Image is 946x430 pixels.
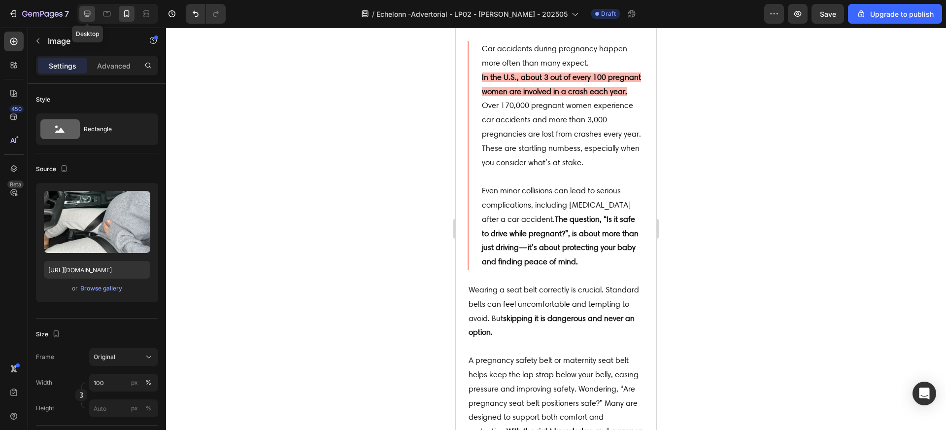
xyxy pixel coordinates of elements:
span: Draft [601,9,616,18]
label: Height [36,404,54,413]
div: Style [36,95,50,104]
img: preview-image [44,191,150,253]
button: % [129,402,140,414]
div: Source [36,163,70,176]
div: Undo/Redo [186,4,226,24]
div: Size [36,328,62,341]
button: % [129,377,140,389]
p: 7 [65,8,69,20]
div: % [145,404,151,413]
button: Upgrade to publish [848,4,942,24]
button: Save [811,4,844,24]
div: px [131,404,138,413]
input: px% [89,399,158,417]
button: px [142,377,154,389]
div: Browse gallery [80,284,122,293]
span: or [72,283,78,294]
p: Advanced [97,61,131,71]
span: Echelonn -Advertorial - LP02 - [PERSON_NAME] - 202505 [376,9,568,19]
div: Rectangle [84,118,144,141]
div: px [131,378,138,387]
div: 450 [9,105,24,113]
input: https://example.com/image.jpg [44,261,150,279]
span: Save [820,10,836,18]
button: Original [89,348,158,366]
p: Settings [49,61,76,71]
span: / [372,9,374,19]
button: px [142,402,154,414]
label: Width [36,378,52,387]
label: Frame [36,353,54,361]
p: Image [48,35,132,47]
input: px% [89,374,158,392]
div: Upgrade to publish [856,9,934,19]
iframe: Design area [456,28,656,430]
button: 7 [4,4,73,24]
div: % [145,378,151,387]
button: Browse gallery [80,284,123,293]
span: Original [94,353,115,361]
div: Beta [7,180,24,188]
div: Open Intercom Messenger [912,382,936,405]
